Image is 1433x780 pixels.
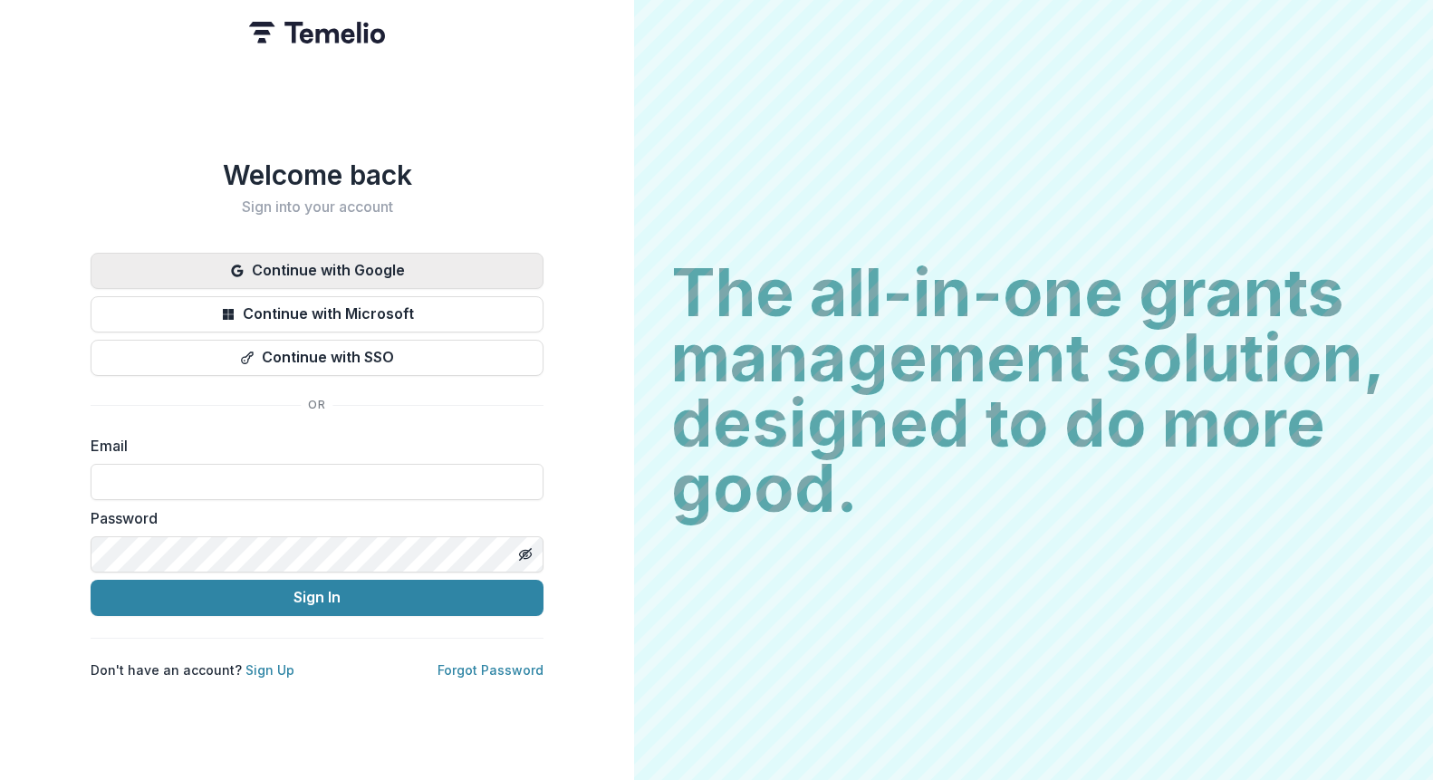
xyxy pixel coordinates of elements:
[91,159,543,191] h1: Welcome back
[91,435,533,457] label: Email
[91,507,533,529] label: Password
[91,296,543,332] button: Continue with Microsoft
[245,662,294,678] a: Sign Up
[511,540,540,569] button: Toggle password visibility
[91,253,543,289] button: Continue with Google
[91,660,294,679] p: Don't have an account?
[91,340,543,376] button: Continue with SSO
[91,580,543,616] button: Sign In
[91,198,543,216] h2: Sign into your account
[249,22,385,43] img: Temelio
[438,662,543,678] a: Forgot Password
